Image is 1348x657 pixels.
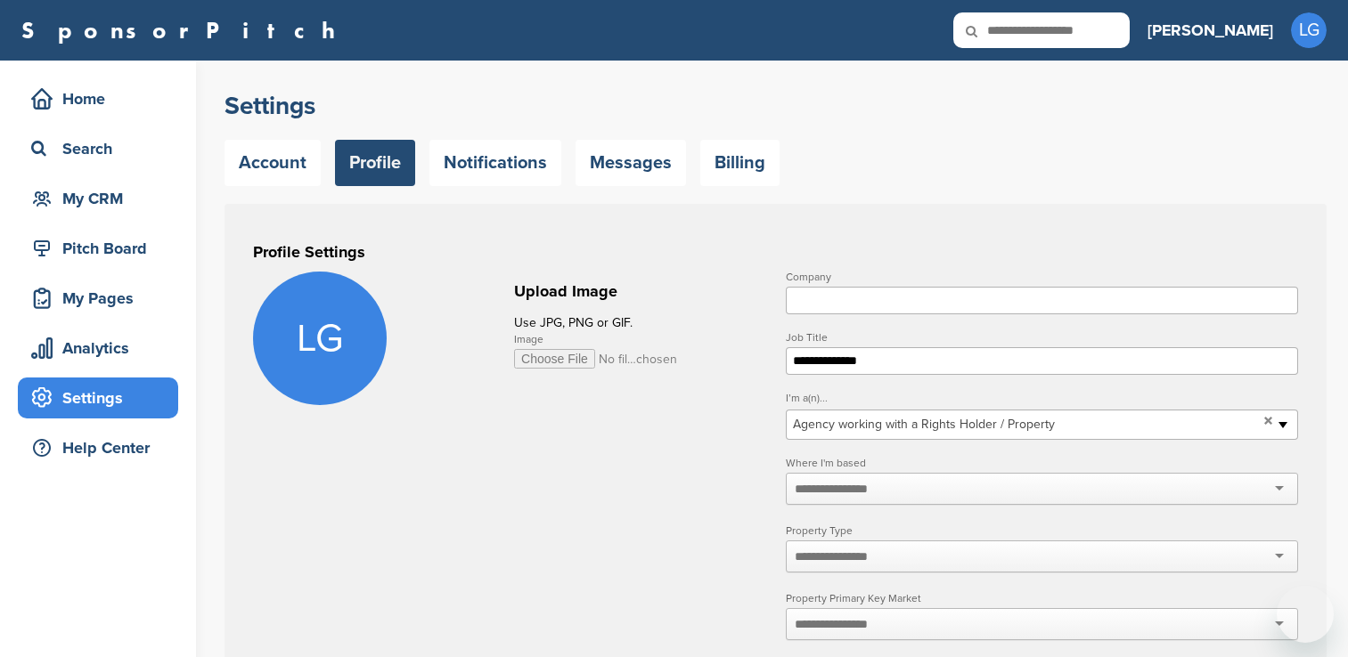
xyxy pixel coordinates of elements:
[335,140,415,186] a: Profile
[27,382,178,414] div: Settings
[225,90,1327,122] h2: Settings
[514,280,765,304] h2: Upload Image
[18,178,178,219] a: My CRM
[786,525,1298,536] label: Property Type
[786,272,1298,282] label: Company
[253,239,1298,264] h3: Profile Settings
[700,140,780,186] a: Billing
[786,593,1298,604] label: Property Primary Key Market
[1291,12,1327,48] span: LG
[27,83,178,115] div: Home
[18,377,178,418] a: Settings
[1148,11,1273,50] a: [PERSON_NAME]
[253,272,387,405] span: LG
[18,128,178,169] a: Search
[27,282,178,314] div: My Pages
[27,332,178,364] div: Analytics
[27,232,178,264] div: Pitch Board
[786,393,1298,403] label: I’m a(n)...
[18,328,178,369] a: Analytics
[1277,586,1334,643] iframe: Button to launch messaging window
[514,334,765,345] label: Image
[429,140,561,186] a: Notifications
[793,414,1257,435] span: Agency working with a Rights Holder / Property
[27,432,178,464] div: Help Center
[786,332,1298,343] label: Job Title
[21,19,347,42] a: SponsorPitch
[514,312,765,334] p: Use JPG, PNG or GIF.
[18,427,178,468] a: Help Center
[18,228,178,269] a: Pitch Board
[27,182,178,215] div: My CRM
[225,140,321,186] a: Account
[27,133,178,165] div: Search
[1148,18,1273,43] h3: [PERSON_NAME]
[18,78,178,119] a: Home
[576,140,686,186] a: Messages
[18,278,178,319] a: My Pages
[786,458,1298,468] label: Where I'm based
